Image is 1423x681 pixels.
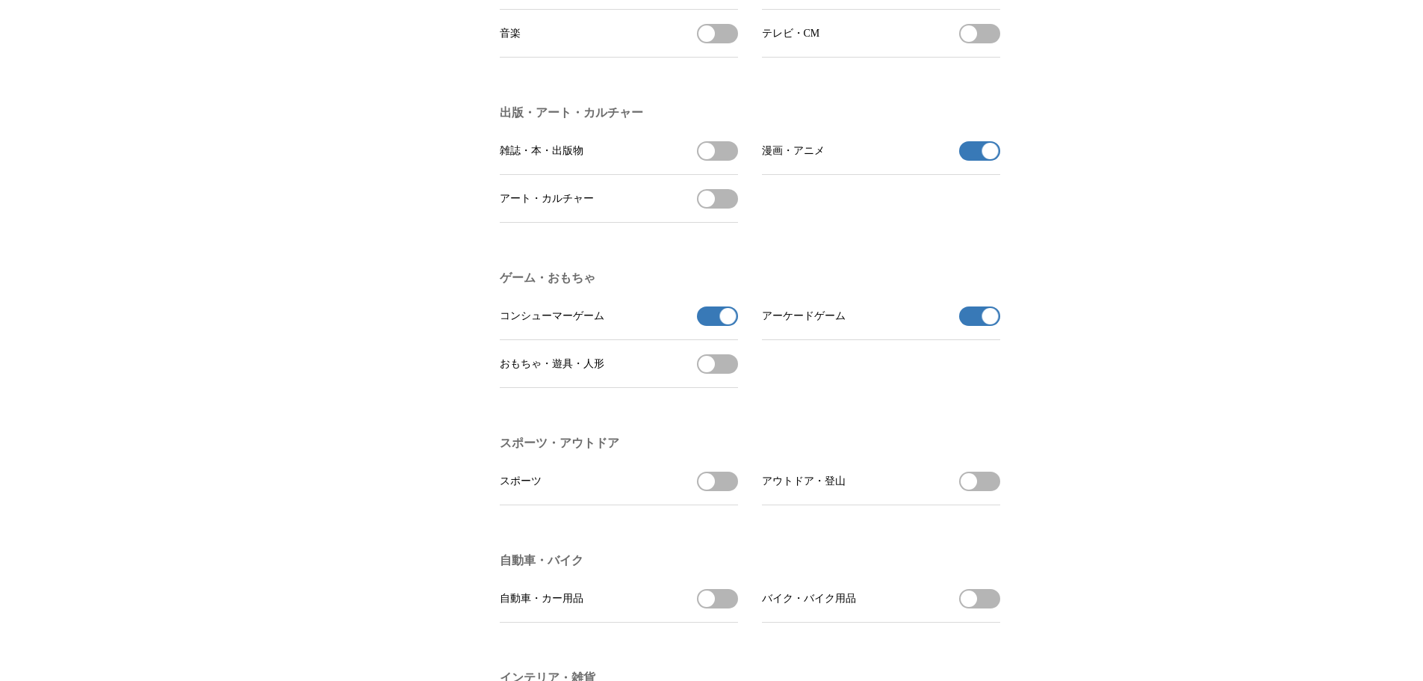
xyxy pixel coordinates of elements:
h3: 自動車・バイク [500,553,1000,569]
span: テレビ・CM [762,27,820,40]
span: アウトドア・登山 [762,475,846,488]
span: アート・カルチャー [500,192,594,206]
h3: スポーツ・アウトドア [500,436,1000,452]
span: バイク・バイク用品 [762,592,856,605]
span: コンシューマーゲーム [500,309,604,323]
span: 自動車・カー用品 [500,592,583,605]
h3: 出版・アート・カルチャー [500,105,1000,121]
span: 音楽 [500,27,521,40]
span: 雑誌・本・出版物 [500,144,583,158]
span: スポーツ [500,475,542,488]
span: 漫画・アニメ [762,144,825,158]
span: おもちゃ・遊具・人形 [500,357,604,371]
h3: ゲーム・おもちゃ [500,271,1000,286]
span: アーケードゲーム [762,309,846,323]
